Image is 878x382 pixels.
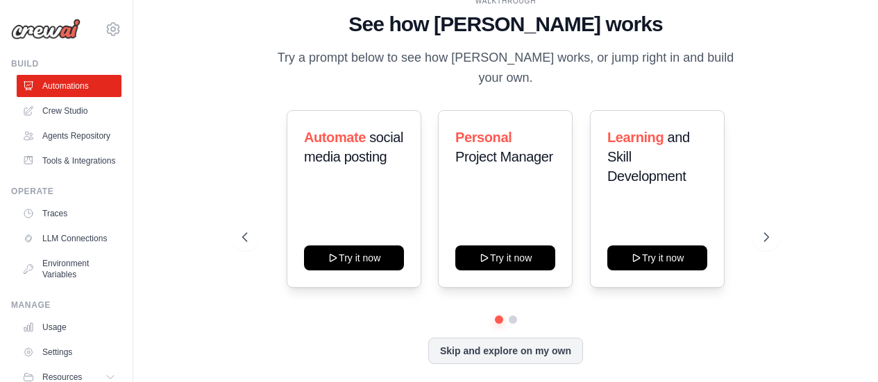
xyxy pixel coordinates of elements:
[273,48,739,89] p: Try a prompt below to see how [PERSON_NAME] works, or jump right in and build your own.
[455,130,512,145] span: Personal
[11,186,121,197] div: Operate
[607,245,707,270] button: Try it now
[607,130,664,145] span: Learning
[17,125,121,147] a: Agents Repository
[304,245,404,270] button: Try it now
[17,202,121,225] a: Traces
[17,316,121,338] a: Usage
[607,130,690,184] span: and Skill Development
[242,12,769,37] h1: See how [PERSON_NAME] works
[304,130,403,164] span: social media posting
[17,252,121,286] a: Environment Variables
[17,227,121,250] a: LLM Connections
[11,19,81,40] img: Logo
[809,315,878,382] iframe: Chat Widget
[455,245,555,270] button: Try it now
[17,341,121,363] a: Settings
[304,130,366,145] span: Automate
[11,299,121,311] div: Manage
[455,149,553,164] span: Project Manager
[17,150,121,172] a: Tools & Integrations
[428,338,583,364] button: Skip and explore on my own
[17,100,121,122] a: Crew Studio
[17,75,121,97] a: Automations
[11,58,121,69] div: Build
